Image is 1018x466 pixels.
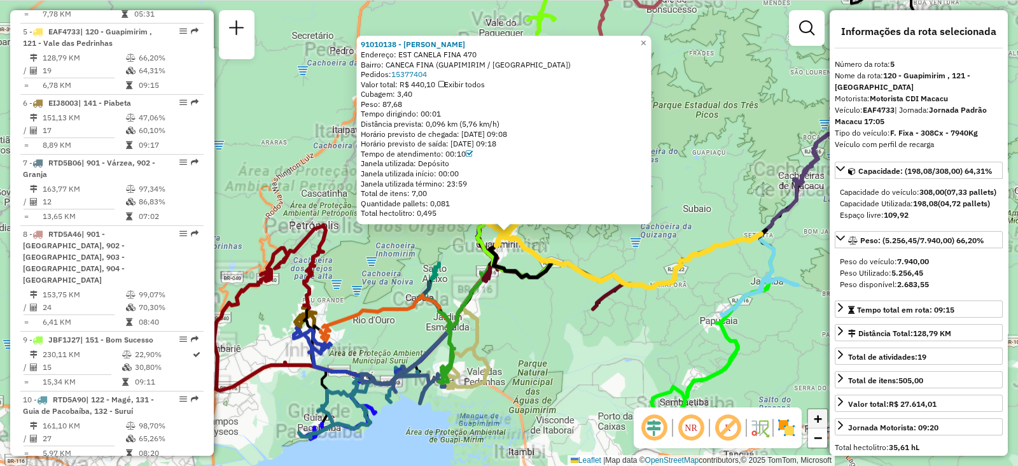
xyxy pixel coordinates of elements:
div: Janela utilizada: Depósito [361,159,648,169]
td: 47,06% [138,111,199,124]
span: 128,79 KM [913,328,951,338]
em: Opções [179,27,187,35]
td: 07:02 [138,210,199,223]
td: 08:40 [138,316,199,328]
span: Peso do veículo: [840,257,929,266]
td: / [23,361,29,374]
i: Tempo total em rota [122,378,129,386]
em: Rota exportada [191,27,199,35]
i: Distância Total [30,54,38,62]
div: Motorista: [835,93,1003,104]
img: Fluxo de ruas [750,418,770,438]
span: | 141 - Piabeta [78,98,131,108]
td: 09:11 [134,376,192,388]
td: = [23,447,29,460]
i: Distância Total [30,351,38,358]
i: Distância Total [30,114,38,122]
div: Pedidos: [361,69,648,80]
td: / [23,432,29,445]
td: 230,11 KM [42,348,122,361]
i: % de utilização da cubagem [126,435,136,442]
td: 65,26% [138,432,199,445]
a: Peso: (5.256,45/7.940,00) 66,20% [835,231,1003,248]
td: 08:20 [138,447,199,460]
strong: 19 [917,352,926,362]
td: 8,89 KM [42,139,125,152]
span: RTD5A46 [48,229,81,239]
i: Tempo total em rota [126,81,132,89]
td: 13,65 KM [42,210,125,223]
a: Zoom out [808,428,827,448]
td: = [23,210,29,223]
i: Total de Atividades [30,364,38,371]
td: = [23,316,29,328]
i: Tempo total em rota [126,318,132,326]
span: | 901 - Várzea, 902 - Granja [23,158,155,179]
strong: EAF4733 [863,105,895,115]
span: Total de atividades: [848,352,926,362]
div: Bairro: CANECA FINA (GUAPIMIRIM / [GEOGRAPHIC_DATA]) [361,60,648,70]
span: JBF1J27 [48,335,80,344]
div: Capacidade: (198,08/308,00) 64,31% [835,181,1003,226]
em: Opções [179,99,187,106]
strong: 109,92 [884,210,909,220]
em: Rota exportada [191,99,199,106]
div: Peso disponível: [840,279,998,290]
div: Distância Total: [848,328,951,339]
span: | Jornada: [835,105,987,126]
td: 86,83% [138,195,199,208]
span: × [641,38,646,49]
i: % de utilização do peso [126,185,136,193]
h4: Informações da rota selecionada [835,25,1003,38]
em: Opções [179,395,187,403]
td: 97,34% [138,183,199,195]
i: Total de Atividades [30,435,38,442]
td: 6,41 KM [42,316,125,328]
strong: 5.256,45 [891,268,923,278]
td: 09:17 [138,139,199,152]
i: Rota otimizada [193,351,200,358]
td: = [23,8,29,20]
a: 91010138 - [PERSON_NAME] [361,40,465,50]
td: / [23,195,29,208]
div: Nome da rota: [835,70,1003,93]
span: | 901 - [GEOGRAPHIC_DATA], 902 - [GEOGRAPHIC_DATA], 903 - [GEOGRAPHIC_DATA], 904 - [GEOGRAPHIC_DATA] [23,229,125,285]
td: 66,20% [138,52,199,64]
i: Tempo total em rota [126,213,132,220]
span: EAF4733 [48,27,80,36]
a: Close popup [636,36,652,52]
i: Total de Atividades [30,304,38,311]
div: Horário previsto de chegada: [DATE] 09:08 [361,129,648,139]
div: Total hectolitro: [835,442,1003,453]
td: 98,70% [138,420,199,432]
td: = [23,139,29,152]
td: 99,07% [138,288,199,301]
em: Opções [179,159,187,166]
span: Cubagem: 3,40 [361,89,412,99]
td: 5,97 KM [42,447,125,460]
i: % de utilização da cubagem [126,127,136,134]
div: Tempo de atendimento: 00:10 [361,149,648,159]
div: Número da rota: [835,59,1003,70]
i: Total de Atividades [30,198,38,206]
i: % de utilização do peso [122,351,132,358]
div: Capacidade Utilizada: [840,198,998,209]
a: OpenStreetMap [645,456,699,465]
td: = [23,79,29,92]
i: % de utilização da cubagem [126,198,136,206]
span: Capacidade: (198,08/308,00) 64,31% [858,166,993,176]
span: Ocultar NR [676,413,706,443]
em: Rota exportada [191,230,199,237]
td: 6,78 KM [42,79,125,92]
div: Tempo dirigindo: 00:01 [361,109,648,120]
div: Janela utilizada início: 00:00 [361,169,648,179]
span: 9 - [23,335,153,344]
a: Exibir filtros [794,15,819,41]
td: 153,75 KM [42,288,125,301]
td: / [23,64,29,77]
td: 70,30% [138,301,199,314]
div: Veículo: [835,104,1003,127]
td: 60,10% [138,124,199,137]
i: Tempo total em rota [122,10,128,18]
